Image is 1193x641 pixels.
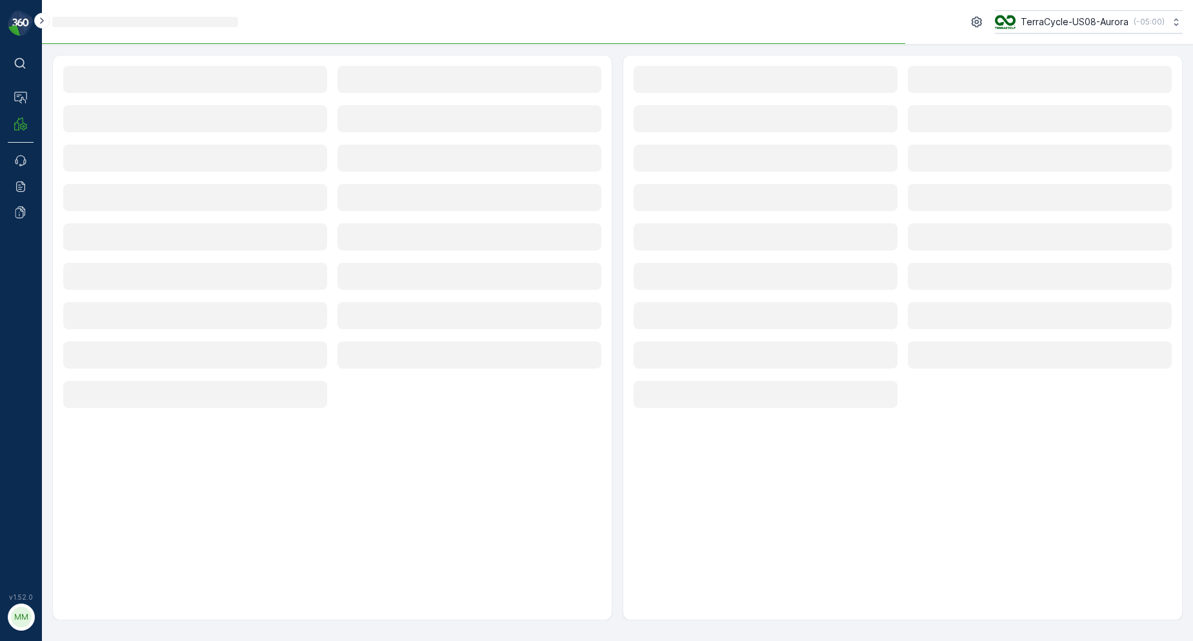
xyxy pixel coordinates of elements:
img: logo [8,10,34,36]
img: image_ci7OI47.png [995,15,1016,29]
span: v 1.52.0 [8,593,34,601]
p: TerraCycle-US08-Aurora [1021,15,1128,28]
button: MM [8,604,34,631]
button: TerraCycle-US08-Aurora(-05:00) [995,10,1183,34]
p: ( -05:00 ) [1134,17,1165,27]
div: MM [11,607,32,627]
